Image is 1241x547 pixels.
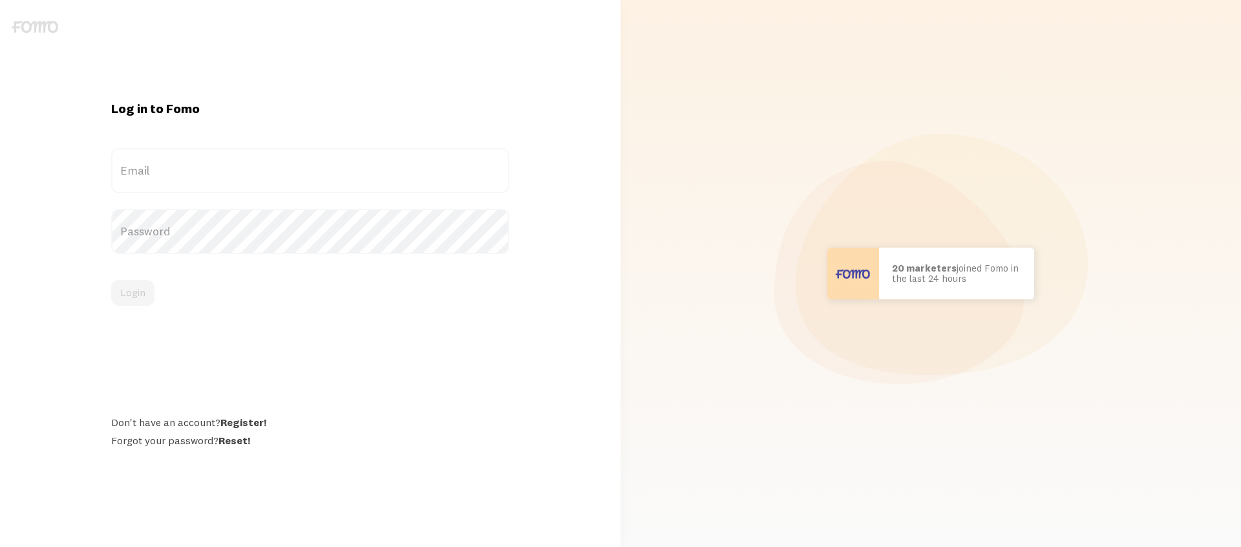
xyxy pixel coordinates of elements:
[892,263,1021,284] p: joined Fomo in the last 24 hours
[12,21,58,33] img: fomo-logo-gray-b99e0e8ada9f9040e2984d0d95b3b12da0074ffd48d1e5cb62ac37fc77b0b268.svg
[218,434,250,447] a: Reset!
[111,100,509,117] h1: Log in to Fomo
[111,148,509,193] label: Email
[111,416,509,429] div: Don't have an account?
[111,209,509,254] label: Password
[220,416,266,429] a: Register!
[111,434,509,447] div: Forgot your password?
[892,262,957,274] b: 20 marketers
[827,248,879,299] img: User avatar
